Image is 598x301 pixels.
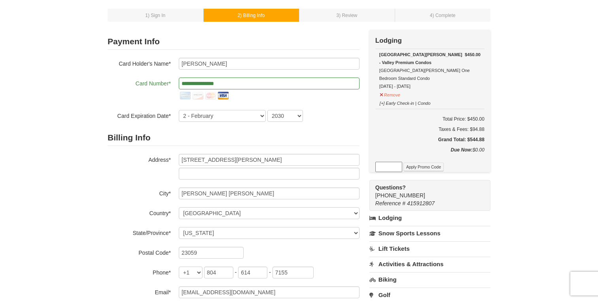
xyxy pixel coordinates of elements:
[430,13,456,18] small: 4
[369,241,490,256] a: Lift Tickets
[179,58,360,70] input: Card Holder Name
[375,200,405,206] span: Reference #
[451,147,473,153] strong: Due Now:
[238,13,265,18] small: 2
[375,125,484,133] div: Taxes & Fees: $94.88
[369,226,490,240] a: Snow Sports Lessons
[369,257,490,271] a: Activities & Attractions
[375,115,484,123] h6: Total Price: $450.00
[179,154,360,166] input: Billing Info
[179,286,360,298] input: Email
[108,187,171,197] label: City*
[240,13,265,18] span: ) Billing Info
[269,269,271,275] span: -
[108,267,171,276] label: Phone*
[375,146,484,162] div: $0.00
[108,154,171,164] label: Address*
[235,269,237,275] span: -
[179,187,360,199] input: City
[339,13,357,18] span: ) Review
[379,52,462,65] strong: [GEOGRAPHIC_DATA][PERSON_NAME] - Valley Premium Condos
[204,89,217,102] img: mastercard.png
[179,247,244,259] input: Postal Code
[108,286,171,296] label: Email*
[108,130,360,146] h2: Billing Info
[179,89,191,102] img: amex.png
[369,272,490,287] a: Biking
[108,34,360,50] h2: Payment Info
[108,207,171,217] label: Country*
[379,51,481,90] div: [GEOGRAPHIC_DATA][PERSON_NAME] One Bedroom Standard Condo [DATE] - [DATE]
[337,13,358,18] small: 3
[379,97,431,107] button: [+] Early Check-in | Condo
[375,37,402,44] strong: Lodging
[108,247,171,257] label: Postal Code*
[465,51,481,59] strong: $450.00
[145,13,165,18] small: 1
[108,227,171,237] label: State/Province*
[148,13,165,18] span: ) Sign In
[375,184,406,191] strong: Questions?
[375,184,476,199] span: [PHONE_NUMBER]
[375,136,484,144] h5: Grand Total: $544.88
[108,110,171,120] label: Card Expiration Date*
[407,200,435,206] span: 415912807
[369,211,490,225] a: Lodging
[432,13,455,18] span: ) Complete
[238,267,267,278] input: xxx
[217,89,229,102] img: visa.png
[379,89,401,99] button: Remove
[108,58,171,68] label: Card Holder's Name*
[403,163,444,171] button: Apply Promo Code
[108,78,171,87] label: Card Number*
[273,267,314,278] input: xxxx
[204,267,233,278] input: xxx
[191,89,204,102] img: discover.png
